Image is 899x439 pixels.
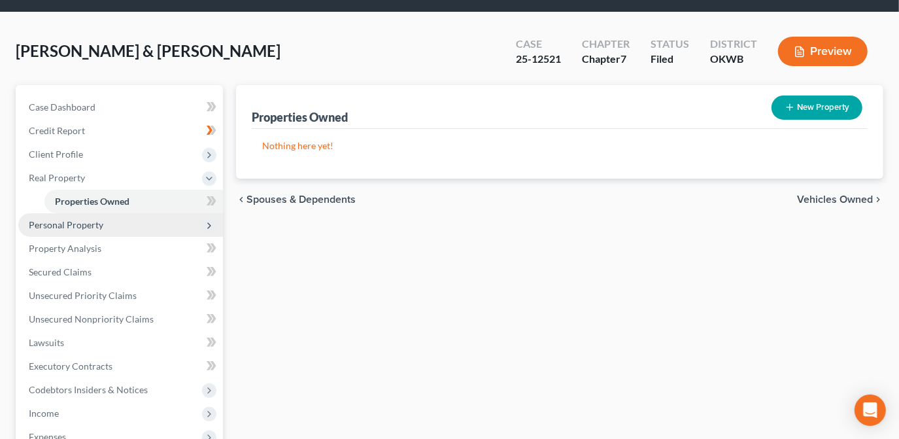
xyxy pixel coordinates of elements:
div: OKWB [710,52,757,67]
i: chevron_left [236,194,246,205]
span: Case Dashboard [29,101,95,113]
span: Executory Contracts [29,360,112,372]
span: Real Property [29,172,85,183]
a: Secured Claims [18,260,223,284]
div: 25-12521 [516,52,561,67]
span: Secured Claims [29,266,92,277]
i: chevron_right [873,194,883,205]
span: Personal Property [29,219,103,230]
button: New Property [772,96,862,120]
div: Open Intercom Messenger [855,395,886,426]
div: Status [651,37,689,52]
span: [PERSON_NAME] & [PERSON_NAME] [16,41,280,60]
span: Codebtors Insiders & Notices [29,384,148,395]
button: chevron_left Spouses & Dependents [236,194,356,205]
div: Chapter [582,52,630,67]
a: Unsecured Nonpriority Claims [18,307,223,331]
span: Vehicles Owned [797,194,873,205]
a: Property Analysis [18,237,223,260]
div: Case [516,37,561,52]
a: Properties Owned [44,190,223,213]
span: Credit Report [29,125,85,136]
span: Income [29,408,59,419]
a: Case Dashboard [18,96,223,119]
a: Credit Report [18,119,223,143]
span: 7 [620,52,626,65]
a: Lawsuits [18,331,223,355]
div: Properties Owned [252,109,348,125]
a: Unsecured Priority Claims [18,284,223,307]
span: Client Profile [29,149,83,160]
span: Spouses & Dependents [246,194,356,205]
button: Vehicles Owned chevron_right [797,194,883,205]
span: Unsecured Nonpriority Claims [29,313,154,325]
p: Nothing here yet! [262,139,857,152]
div: Filed [651,52,689,67]
a: Executory Contracts [18,355,223,378]
div: Chapter [582,37,630,52]
span: Unsecured Priority Claims [29,290,137,301]
button: Preview [778,37,868,66]
span: Properties Owned [55,196,129,207]
span: Lawsuits [29,337,64,348]
div: District [710,37,757,52]
span: Property Analysis [29,243,101,254]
